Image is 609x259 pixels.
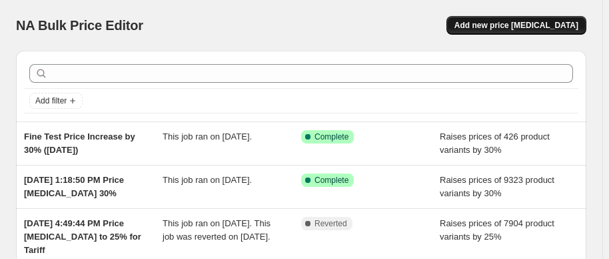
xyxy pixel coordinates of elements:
span: Add filter [35,95,67,106]
span: Add new price [MEDICAL_DATA] [454,20,578,31]
span: NA Bulk Price Editor [16,18,143,33]
span: Complete [314,132,348,142]
span: Raises prices of 426 product variants by 30% [440,132,550,155]
span: This job ran on [DATE]. [163,132,252,142]
span: Reverted [314,218,347,229]
span: Raises prices of 9323 product variants by 30% [440,175,554,198]
button: Add new price [MEDICAL_DATA] [446,16,586,35]
span: Raises prices of 7904 product variants by 25% [440,218,554,242]
span: [DATE] 1:18:50 PM Price [MEDICAL_DATA] 30% [24,175,124,198]
span: Complete [314,175,348,186]
span: This job ran on [DATE]. This job was reverted on [DATE]. [163,218,271,242]
span: [DATE] 4:49:44 PM Price [MEDICAL_DATA] to 25% for Tariff [24,218,141,255]
span: This job ran on [DATE]. [163,175,252,185]
span: Fine Test Price Increase by 30% ([DATE]) [24,132,135,155]
button: Add filter [29,93,83,109]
